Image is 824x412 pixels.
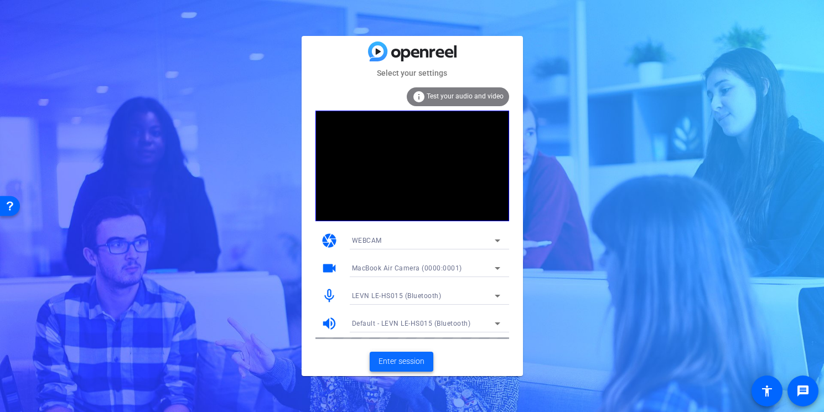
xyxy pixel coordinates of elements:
mat-icon: info [412,90,426,103]
mat-icon: message [796,384,810,398]
span: WEBCAM [352,237,382,244]
mat-icon: volume_up [321,315,338,332]
span: Enter session [379,356,424,367]
button: Enter session [370,352,433,372]
mat-icon: videocam [321,260,338,277]
span: MacBook Air Camera (0000:0001) [352,264,462,272]
mat-icon: camera [321,232,338,249]
span: LEVN LE-HS015 (Bluetooth) [352,292,442,300]
mat-icon: mic_none [321,288,338,304]
mat-card-subtitle: Select your settings [302,67,523,79]
img: blue-gradient.svg [368,41,457,61]
mat-icon: accessibility [760,384,774,398]
span: Test your audio and video [427,92,504,100]
span: Default - LEVN LE-HS015 (Bluetooth) [352,320,471,327]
